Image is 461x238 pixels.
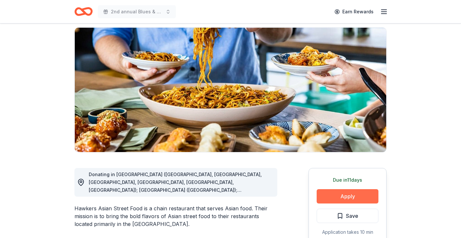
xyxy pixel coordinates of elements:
button: Save [317,209,378,223]
div: Due in 11 days [317,176,378,184]
span: 2nd annual Blues & Brews Charity Crab Feast [111,8,163,16]
span: Save [346,212,358,220]
button: 2nd annual Blues & Brews Charity Crab Feast [98,5,176,18]
div: Application takes 10 min [317,228,378,236]
div: Hawkers Asian Street Food is a chain restaurant that serves Asian food. Their mission is to bring... [74,204,277,228]
a: Earn Rewards [331,6,377,18]
a: Home [74,4,93,19]
img: Image for Hawkers Asian Street Food [75,28,386,152]
button: Apply [317,189,378,203]
span: Donating in [GEOGRAPHIC_DATA] ([GEOGRAPHIC_DATA], [GEOGRAPHIC_DATA], [GEOGRAPHIC_DATA], [GEOGRAPH... [89,172,270,216]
